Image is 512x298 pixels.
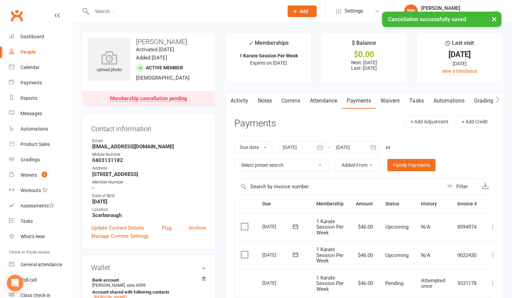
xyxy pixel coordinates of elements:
div: [DATE] [423,60,496,67]
a: Waivers [376,93,404,109]
td: $46.00 [350,241,379,269]
div: Assessments [20,203,54,208]
div: upload photo [88,51,130,73]
div: [DATE] [262,249,294,260]
span: Pending [385,280,403,286]
th: Status [379,195,415,213]
a: Notes [253,93,277,109]
div: Membership cancellation pending [110,96,187,101]
div: Roll call [20,277,37,283]
div: Email [92,138,206,144]
th: History [415,195,451,213]
button: + Add Credit [456,116,494,128]
a: Messages [9,106,72,121]
a: Calendar [9,60,72,75]
strong: - [92,185,206,191]
span: [DEMOGRAPHIC_DATA] [136,75,190,81]
a: Gradings [9,152,72,167]
div: Calendar [20,65,40,70]
a: Comms [277,93,305,109]
div: Member Number [92,179,206,186]
th: Membership [310,195,350,213]
a: People [9,44,72,60]
div: Location [92,206,206,213]
div: Date of Birth [92,193,206,199]
time: Activated [DATE] [136,46,174,53]
strong: Account shared with following contacts [92,289,203,295]
span: 1 Karate Session Per Week [316,275,344,292]
strong: 1 Karate Session Per Week [239,53,297,58]
h3: Contact information [91,122,206,133]
a: Manage Comms Settings [91,232,149,240]
span: 2 [42,172,47,177]
i: ✓ [248,40,253,46]
th: Invoice # [451,195,483,213]
input: Search by invoice number [235,178,443,195]
time: Added [DATE] [136,55,167,61]
div: People [20,49,36,55]
a: Product Sales [9,137,72,152]
a: Automations [428,93,469,109]
strong: [EMAIL_ADDRESS][DOMAIN_NAME] [92,144,206,150]
strong: [STREET_ADDRESS] [92,171,206,177]
span: Settings [345,3,363,19]
p: Next: [DATE] Last: [DATE] [328,60,400,71]
th: Amount [350,195,379,213]
a: Tasks [404,93,428,109]
div: Mobile Number [92,151,206,158]
input: Search... [90,6,279,16]
a: General attendance kiosk mode [9,257,72,272]
div: Dashboard [20,34,44,39]
button: Add [288,5,317,17]
div: $0.00 [328,51,400,58]
h3: [PERSON_NAME] [88,38,209,45]
button: × [488,12,500,26]
a: Payments [9,75,72,91]
div: $ Balance [352,39,376,51]
a: Tasks [9,214,72,229]
th: Due [256,195,310,213]
div: [PERSON_NAME] [421,5,493,11]
div: Emplify Karate Fitness Kickboxing [421,11,493,17]
a: Assessments [9,198,72,214]
div: Payments [20,80,42,85]
td: 9022430 [451,241,483,269]
a: Payments [342,93,376,109]
strong: Scarborough [92,212,206,218]
strong: [DATE] [92,199,206,205]
div: Reports [20,95,37,101]
div: Class check-in [20,293,51,298]
div: Gradings [20,157,40,162]
span: N/A [421,252,430,258]
div: Automations [20,126,48,132]
div: Messages [20,111,42,116]
span: Upcoming [385,224,409,230]
a: Family Payments [387,159,435,171]
span: xxxx 6599 [127,283,146,288]
a: Dashboard [9,29,72,44]
div: Open Intercom Messenger [7,275,23,291]
a: Reports [9,91,72,106]
span: Attempted once [421,277,445,289]
div: PN [404,4,418,18]
div: Product Sales [20,141,50,147]
td: $46.00 [350,269,379,298]
a: Archive [189,224,206,232]
span: Active member [146,65,183,70]
button: Added From [335,159,379,171]
button: + Add Adjustment [405,116,454,128]
div: [DATE] [262,221,294,232]
strong: Bank account [92,277,203,283]
span: Upcoming [385,252,409,258]
td: $46.00 [350,213,379,241]
span: 1 Karate Session Per Week [316,246,344,264]
div: Last visit [445,39,474,51]
a: Workouts [9,183,72,198]
button: Filter [443,178,477,195]
a: Clubworx [8,7,25,24]
td: 8594974 [451,213,483,241]
button: Due date [234,141,272,153]
div: [DATE] [423,51,496,58]
a: Automations [9,121,72,137]
div: What's New [20,234,45,239]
